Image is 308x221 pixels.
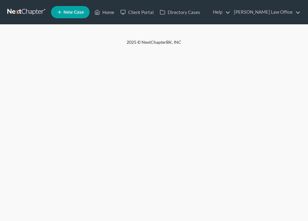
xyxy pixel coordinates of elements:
[91,7,117,18] a: Home
[231,7,300,18] a: [PERSON_NAME] Law Office
[51,6,90,18] new-legal-case-button: New Case
[117,7,157,18] a: Client Portal
[8,39,300,50] div: 2025 © NextChapterBK, INC
[157,7,203,18] a: Directory Cases
[210,7,230,18] a: Help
